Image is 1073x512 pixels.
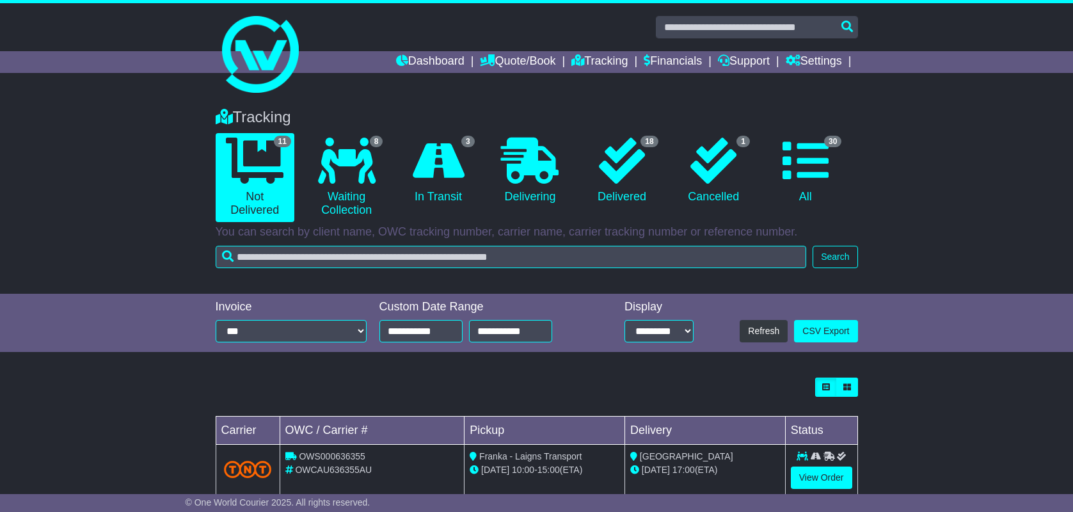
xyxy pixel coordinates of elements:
a: 30 All [766,133,845,209]
span: OWCAU636355AU [295,465,372,475]
td: Carrier [216,417,280,445]
div: - (ETA) [470,463,619,477]
span: 3 [461,136,475,147]
a: Settings [786,51,842,73]
a: Support [718,51,770,73]
a: Delivering [491,133,569,209]
td: Pickup [465,417,625,445]
a: Quote/Book [480,51,555,73]
span: OWS000636355 [299,451,365,461]
span: 10:00 [512,465,534,475]
span: 18 [640,136,658,147]
button: Search [813,246,857,268]
img: TNT_Domestic.png [224,461,272,478]
span: [GEOGRAPHIC_DATA] [640,451,733,461]
span: 1 [736,136,750,147]
span: 30 [824,136,841,147]
p: You can search by client name, OWC tracking number, carrier name, carrier tracking number or refe... [216,225,858,239]
span: 8 [370,136,383,147]
td: Delivery [624,417,785,445]
button: Refresh [740,320,788,342]
a: CSV Export [794,320,857,342]
a: Financials [644,51,702,73]
span: [DATE] [481,465,509,475]
span: 17:00 [672,465,695,475]
a: Tracking [571,51,628,73]
a: View Order [791,467,852,489]
a: 1 Cancelled [674,133,753,209]
a: 3 In Transit [399,133,477,209]
td: Status [785,417,857,445]
span: 15:00 [537,465,560,475]
div: Tracking [209,108,864,127]
a: Dashboard [396,51,465,73]
span: © One World Courier 2025. All rights reserved. [186,497,370,508]
td: OWC / Carrier # [280,417,465,445]
span: [DATE] [642,465,670,475]
span: 11 [274,136,291,147]
a: 8 Waiting Collection [307,133,386,222]
div: Display [624,300,694,314]
a: 18 Delivered [582,133,661,209]
div: (ETA) [630,463,780,477]
div: Custom Date Range [379,300,585,314]
div: Invoice [216,300,367,314]
a: 11 Not Delivered [216,133,294,222]
span: Franka - Laigns Transport [479,451,582,461]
